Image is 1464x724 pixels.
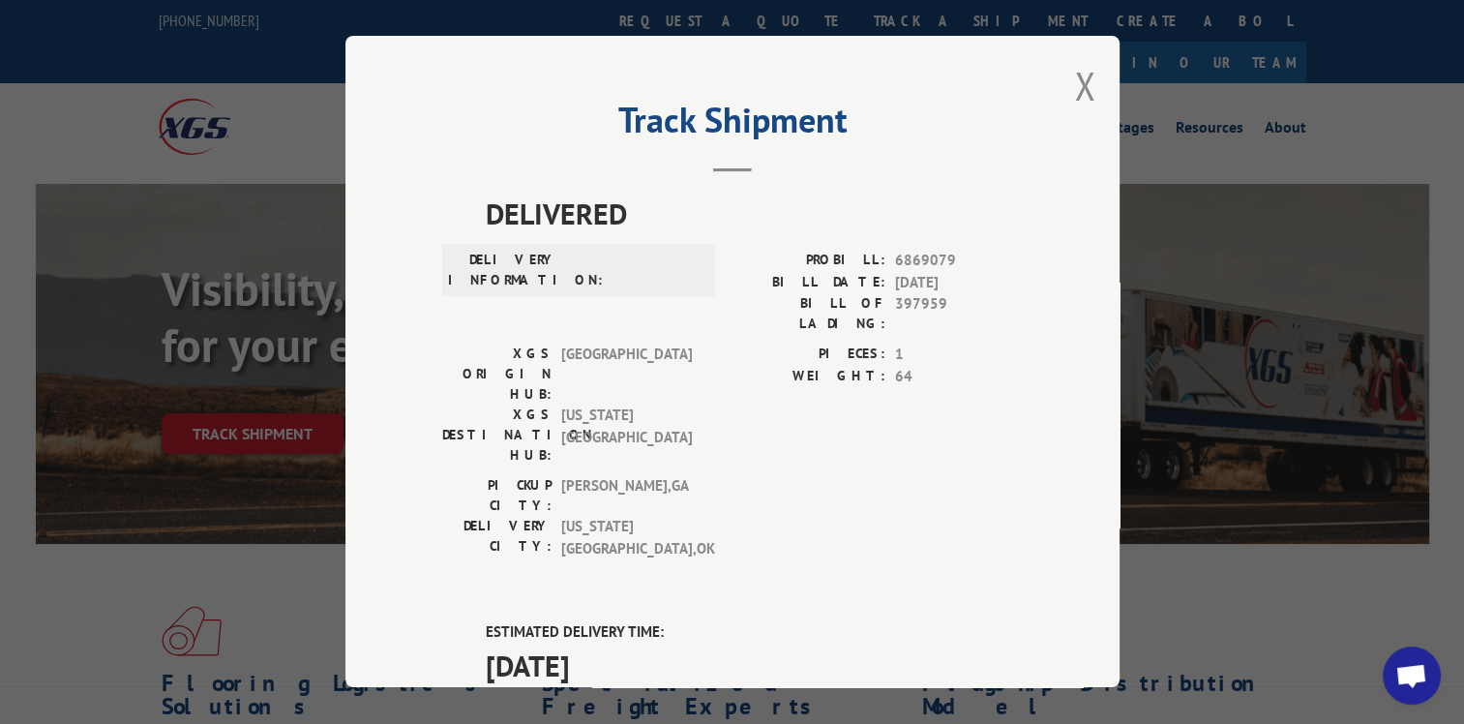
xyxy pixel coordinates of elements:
span: [GEOGRAPHIC_DATA] [561,344,692,405]
span: 1 [895,344,1023,366]
label: XGS DESTINATION HUB: [442,405,552,466]
label: PICKUP CITY: [442,475,552,516]
span: [DATE] [895,272,1023,294]
span: 6869079 [895,250,1023,272]
span: [PERSON_NAME] , GA [561,475,692,516]
span: DELIVERED [486,192,1023,235]
label: PIECES: [732,344,885,366]
div: Open chat [1383,647,1441,705]
h2: Track Shipment [442,106,1023,143]
div: The estimated time is using the time zone for the delivery destination. [486,687,1023,705]
label: BILL DATE: [732,272,885,294]
span: [US_STATE][GEOGRAPHIC_DATA] [561,405,692,466]
label: DELIVERY INFORMATION: [448,250,557,290]
label: XGS ORIGIN HUB: [442,344,552,405]
button: Close modal [1074,60,1095,111]
span: [DATE] [486,644,1023,687]
label: ESTIMATED DELIVERY TIME: [486,621,1023,644]
label: PROBILL: [732,250,885,272]
label: DELIVERY CITY: [442,516,552,559]
span: 64 [895,366,1023,388]
span: 397959 [895,293,1023,334]
label: BILL OF LADING: [732,293,885,334]
span: [US_STATE][GEOGRAPHIC_DATA] , OK [561,516,692,559]
label: WEIGHT: [732,366,885,388]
